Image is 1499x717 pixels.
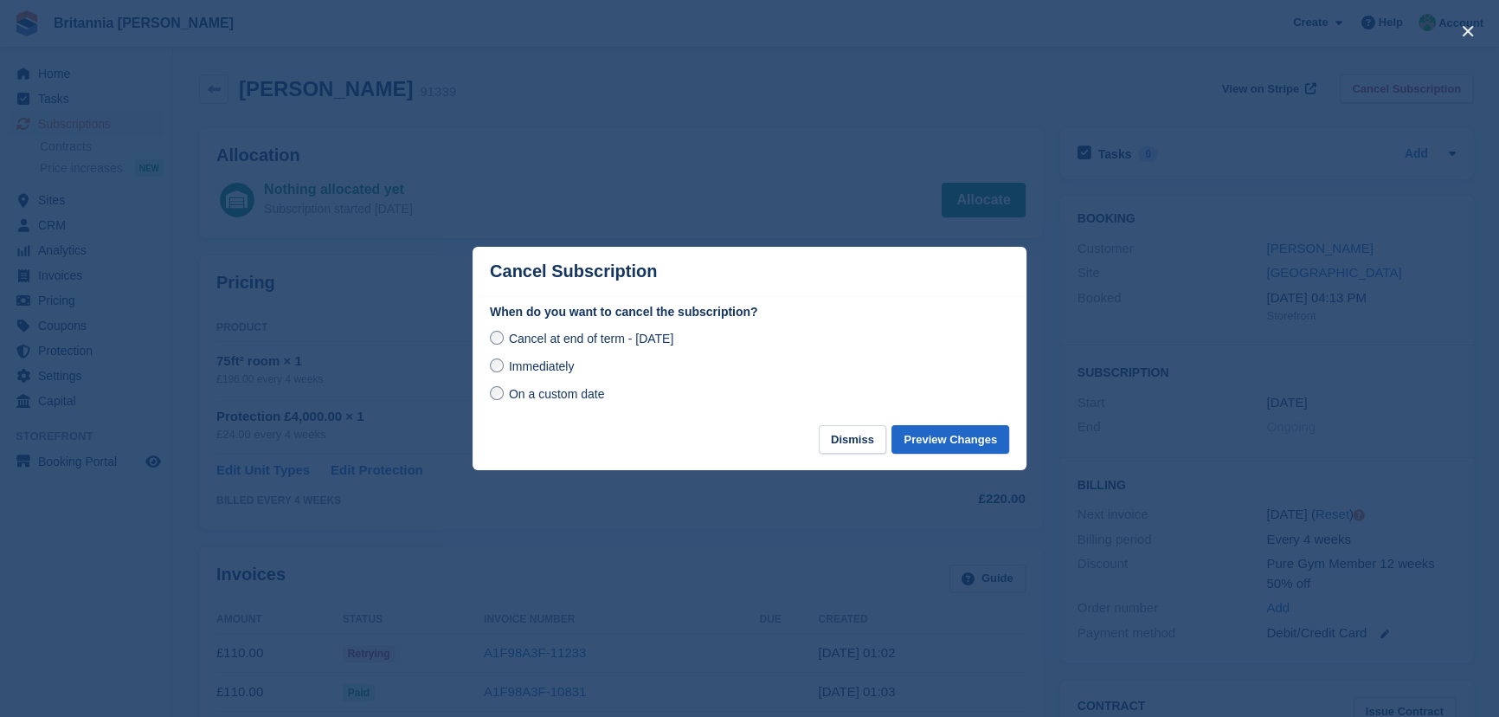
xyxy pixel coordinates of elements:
[490,358,504,372] input: Immediately
[1454,17,1482,45] button: close
[819,425,886,454] button: Dismiss
[490,386,504,400] input: On a custom date
[509,332,673,346] span: Cancel at end of term - [DATE]
[490,262,657,281] p: Cancel Subscription
[490,303,1009,321] label: When do you want to cancel the subscription?
[891,425,1009,454] button: Preview Changes
[509,387,605,401] span: On a custom date
[490,331,504,345] input: Cancel at end of term - [DATE]
[509,359,574,373] span: Immediately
